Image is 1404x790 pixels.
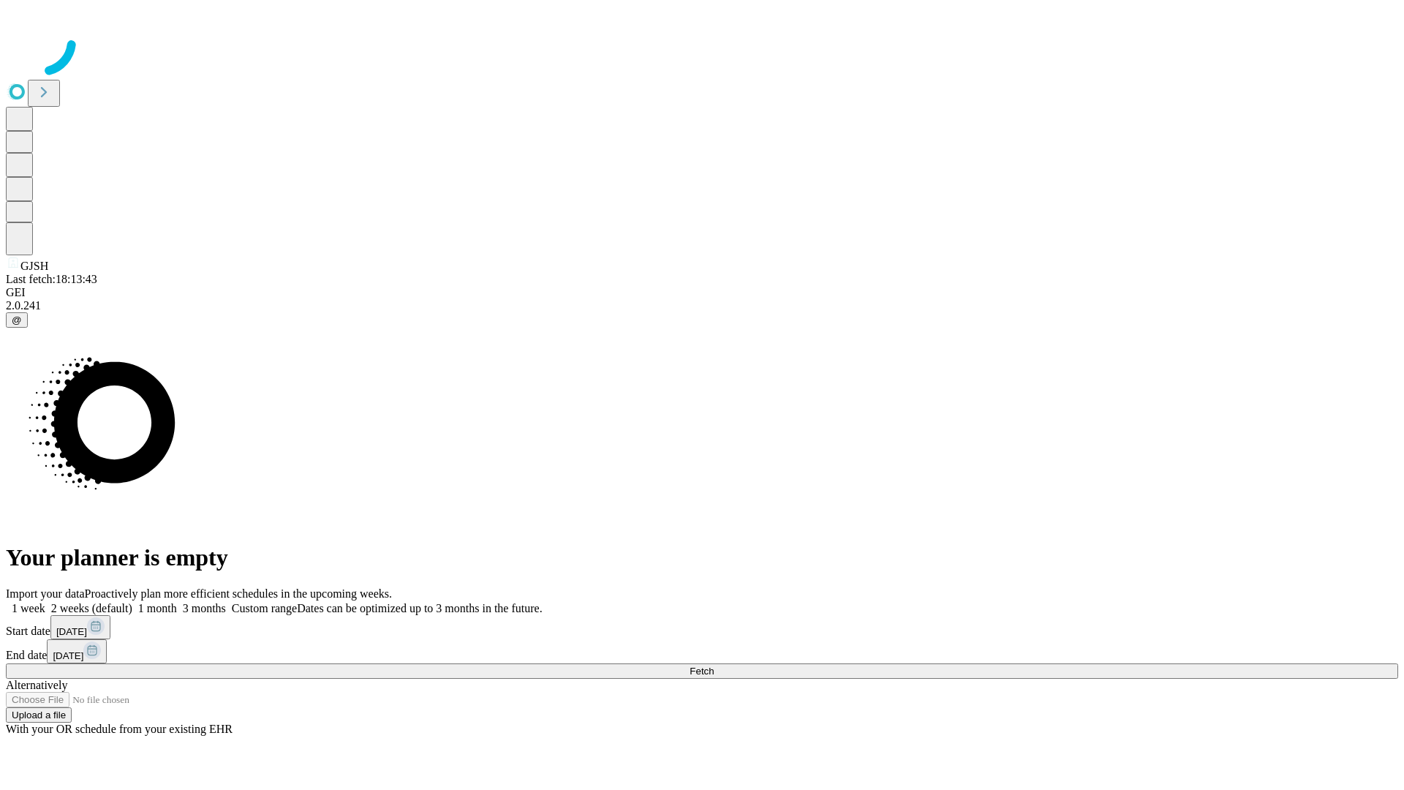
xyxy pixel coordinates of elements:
[6,639,1398,663] div: End date
[56,626,87,637] span: [DATE]
[12,602,45,614] span: 1 week
[6,707,72,723] button: Upload a file
[138,602,177,614] span: 1 month
[690,666,714,677] span: Fetch
[183,602,226,614] span: 3 months
[50,615,110,639] button: [DATE]
[232,602,297,614] span: Custom range
[51,602,132,614] span: 2 weeks (default)
[85,587,392,600] span: Proactively plan more efficient schedules in the upcoming weeks.
[53,650,83,661] span: [DATE]
[6,273,97,285] span: Last fetch: 18:13:43
[47,639,107,663] button: [DATE]
[6,723,233,735] span: With your OR schedule from your existing EHR
[6,286,1398,299] div: GEI
[6,544,1398,571] h1: Your planner is empty
[6,615,1398,639] div: Start date
[297,602,542,614] span: Dates can be optimized up to 3 months in the future.
[6,299,1398,312] div: 2.0.241
[12,315,22,326] span: @
[6,312,28,328] button: @
[20,260,48,272] span: GJSH
[6,587,85,600] span: Import your data
[6,663,1398,679] button: Fetch
[6,679,67,691] span: Alternatively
